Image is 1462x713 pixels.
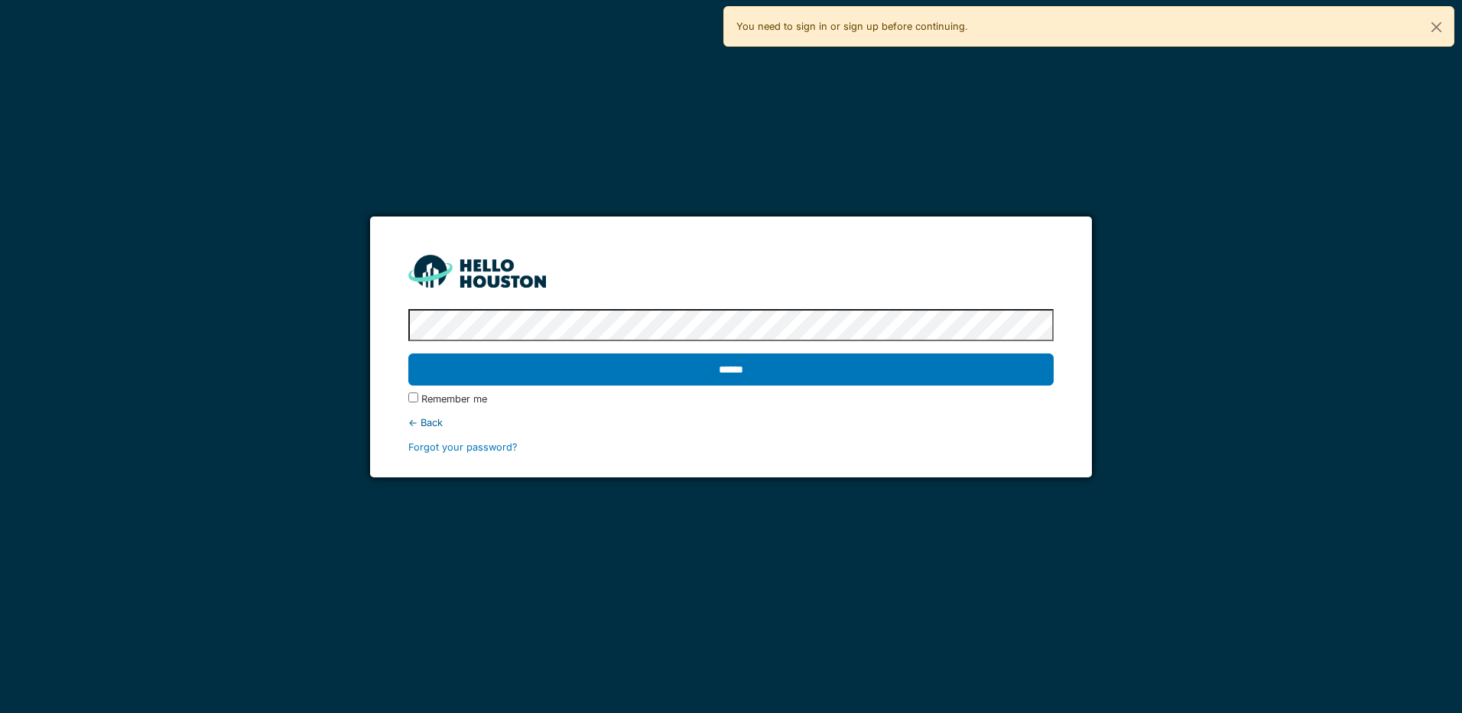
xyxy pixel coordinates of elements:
a: Forgot your password? [408,441,518,453]
div: ← Back [408,415,1053,430]
button: Close [1419,7,1454,47]
div: You need to sign in or sign up before continuing. [723,6,1454,47]
label: Remember me [421,392,487,406]
img: HH_line-BYnF2_Hg.png [408,255,546,288]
